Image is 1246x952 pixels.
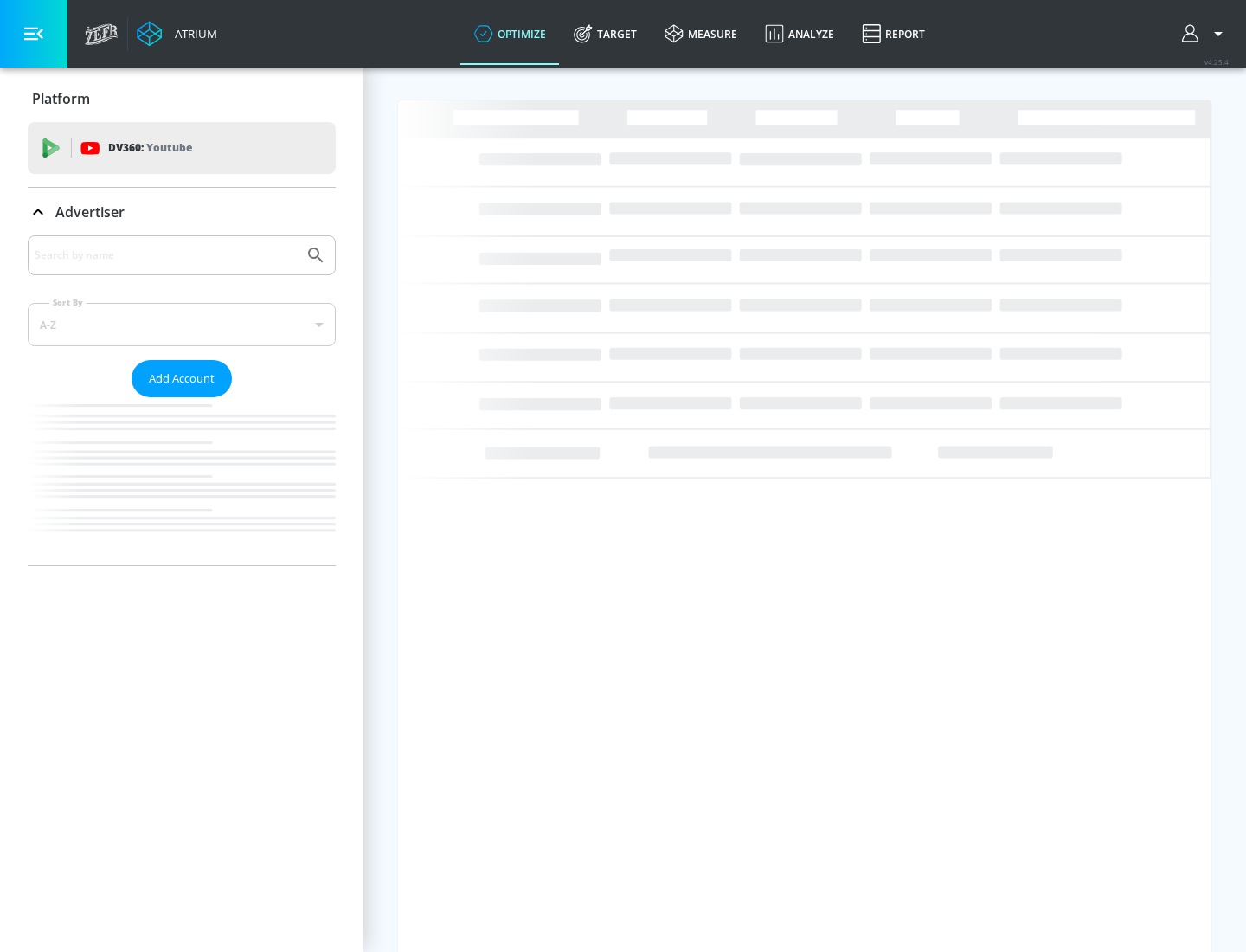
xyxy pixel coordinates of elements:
a: Atrium [137,21,217,47]
input: Search by name [35,244,297,267]
button: Add Account [132,360,232,397]
a: Report [848,3,939,65]
span: v 4.25.4 [1204,57,1229,67]
p: Advertiser [55,203,125,222]
a: Analyze [751,3,848,65]
a: measure [651,3,751,65]
p: Youtube [146,138,192,157]
p: DV360: [108,138,192,158]
nav: list of Advertiser [28,397,336,565]
div: Advertiser [28,188,336,236]
div: DV360: Youtube [28,122,336,174]
div: Platform [28,74,336,123]
label: Sort By [49,297,87,308]
a: optimize [460,3,560,65]
div: Advertiser [28,235,336,565]
span: Add Account [149,369,215,389]
a: Target [560,3,651,65]
p: Platform [32,89,90,108]
div: A-Z [28,303,336,346]
div: Atrium [168,26,217,42]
